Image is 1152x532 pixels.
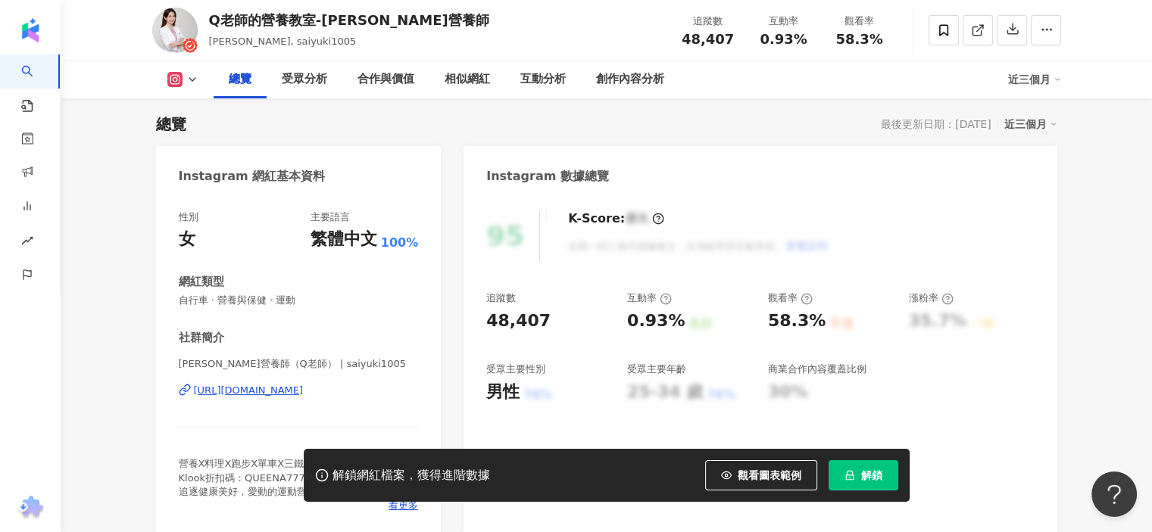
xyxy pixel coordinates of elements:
[568,210,664,227] div: K-Score :
[520,70,566,89] div: 互動分析
[760,32,807,47] span: 0.93%
[332,468,490,484] div: 解鎖網紅檔案，獲得進階數據
[768,310,826,333] div: 58.3%
[311,228,377,251] div: 繁體中文
[179,357,419,371] span: [PERSON_NAME]營養師（Q老師） | saiyuki1005
[861,469,882,481] span: 解鎖
[881,118,991,130] div: 最後更新日期：[DATE]
[829,460,898,490] button: 解鎖
[179,384,419,397] a: [URL][DOMAIN_NAME]
[835,32,882,47] span: 58.3%
[357,70,414,89] div: 合作與價值
[311,210,350,224] div: 主要語言
[381,235,418,251] span: 100%
[389,499,418,512] span: 看更多
[179,168,326,185] div: Instagram 網紅基本資料
[486,291,516,305] div: 追蹤數
[486,362,545,376] div: 受眾主要性別
[844,470,855,481] span: lock
[596,70,664,89] div: 創作內容分析
[1004,114,1057,134] div: 近三個月
[156,114,186,135] div: 總覽
[209,11,489,30] div: Q老師的營養教室-[PERSON_NAME]營養師
[445,70,490,89] div: 相似網紅
[152,8,198,53] img: KOL Avatar
[18,18,42,42] img: logo icon
[21,54,52,114] a: search
[627,310,685,333] div: 0.93%
[682,31,734,47] span: 48,407
[229,70,251,89] div: 總覽
[179,228,195,251] div: 女
[16,496,45,520] img: chrome extension
[21,226,33,260] span: rise
[768,291,813,305] div: 觀看率
[179,210,198,224] div: 性別
[179,274,224,290] div: 網紅類型
[486,168,609,185] div: Instagram 數據總覽
[179,330,224,346] div: 社群簡介
[282,70,327,89] div: 受眾分析
[738,469,801,481] span: 觀看圖表範例
[209,36,357,47] span: [PERSON_NAME], saiyuki1005
[627,362,686,376] div: 受眾主要年齡
[768,362,866,376] div: 商業合作內容覆蓋比例
[194,384,304,397] div: [URL][DOMAIN_NAME]
[831,14,888,29] div: 觀看率
[486,381,520,404] div: 男性
[755,14,813,29] div: 互動率
[627,291,672,305] div: 互動率
[486,310,551,333] div: 48,407
[179,294,419,307] span: 自行車 · 營養與保健 · 運動
[705,460,817,490] button: 觀看圖表範例
[1008,67,1061,92] div: 近三個月
[909,291,954,305] div: 漲粉率
[679,14,737,29] div: 追蹤數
